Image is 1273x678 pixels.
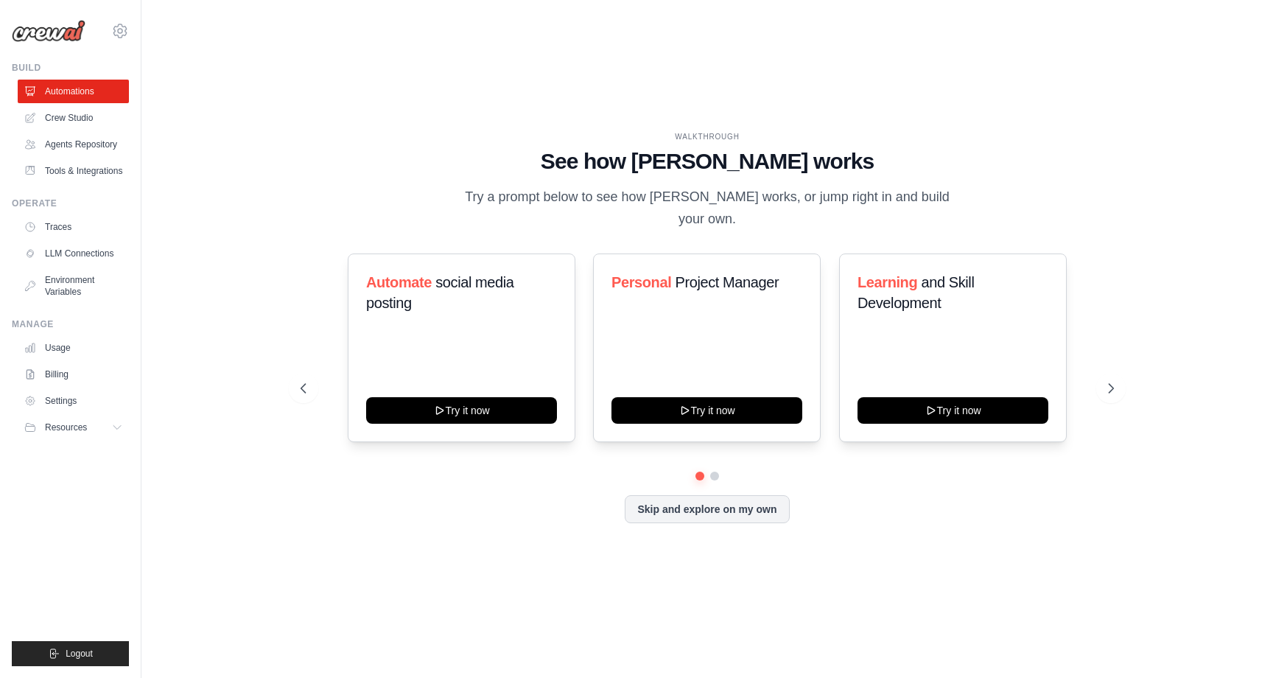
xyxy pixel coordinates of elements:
a: Environment Variables [18,268,129,304]
div: WALKTHROUGH [301,131,1114,142]
a: Agents Repository [18,133,129,156]
span: social media posting [366,274,514,311]
p: Try a prompt below to see how [PERSON_NAME] works, or jump right in and build your own. [460,186,955,230]
span: and Skill Development [858,274,974,311]
button: Skip and explore on my own [625,495,789,523]
a: Crew Studio [18,106,129,130]
span: Project Manager [676,274,779,290]
span: Logout [66,648,93,660]
h1: See how [PERSON_NAME] works [301,148,1114,175]
span: Learning [858,274,917,290]
button: Try it now [858,397,1048,424]
a: Usage [18,336,129,360]
a: LLM Connections [18,242,129,265]
a: Billing [18,363,129,386]
button: Try it now [366,397,557,424]
a: Tools & Integrations [18,159,129,183]
div: Build [12,62,129,74]
button: Resources [18,416,129,439]
a: Automations [18,80,129,103]
div: Operate [12,198,129,209]
div: Manage [12,318,129,330]
img: Logo [12,20,85,42]
span: Resources [45,422,87,433]
span: Automate [366,274,432,290]
span: Personal [611,274,671,290]
button: Logout [12,641,129,666]
button: Try it now [611,397,802,424]
a: Settings [18,389,129,413]
a: Traces [18,215,129,239]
